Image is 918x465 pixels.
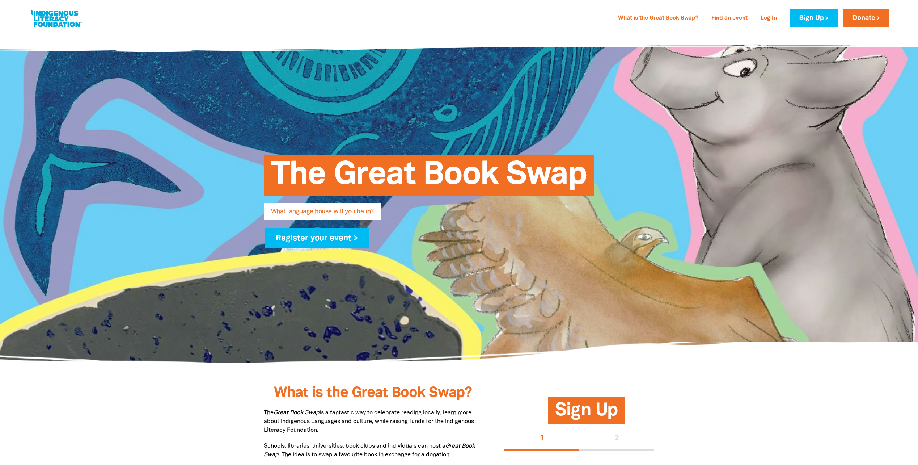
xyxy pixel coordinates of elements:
a: Find an event [707,13,752,24]
em: Great Book Swap [274,410,320,415]
span: What language house will you be in? [271,209,374,220]
span: What is the Great Book Swap? [274,386,472,400]
span: Sign Up [555,402,618,424]
a: Sign Up [790,9,837,27]
p: The is a fantastic way to celebrate reading locally, learn more about Indigenous Languages and cu... [264,409,483,435]
span: The Great Book Swap [271,160,587,196]
a: What is the Great Book Swap? [614,13,703,24]
em: Great Book Swap [264,444,475,457]
a: Log In [756,13,781,24]
a: Donate [843,9,889,27]
a: Register your event > [265,228,369,248]
button: Stage 1 [504,427,579,451]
